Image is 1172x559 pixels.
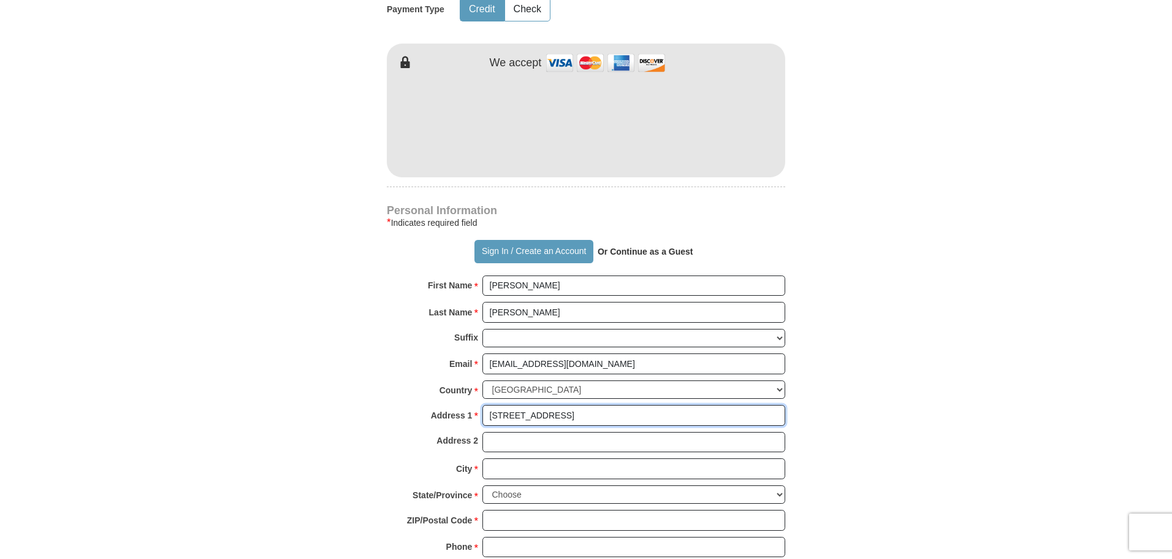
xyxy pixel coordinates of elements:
[436,432,478,449] strong: Address 2
[429,304,473,321] strong: Last Name
[428,277,472,294] strong: First Name
[446,538,473,555] strong: Phone
[544,50,667,76] img: credit cards accepted
[490,56,542,70] h4: We accept
[431,407,473,424] strong: Address 1
[413,487,472,504] strong: State/Province
[387,206,785,215] h4: Personal Information
[407,512,473,529] strong: ZIP/Postal Code
[387,4,444,15] h5: Payment Type
[598,247,693,256] strong: Or Continue as a Guest
[439,382,473,399] strong: Country
[387,215,785,230] div: Indicates required field
[449,355,472,372] strong: Email
[454,329,478,346] strong: Suffix
[456,460,472,477] strong: City
[474,240,593,263] button: Sign In / Create an Account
